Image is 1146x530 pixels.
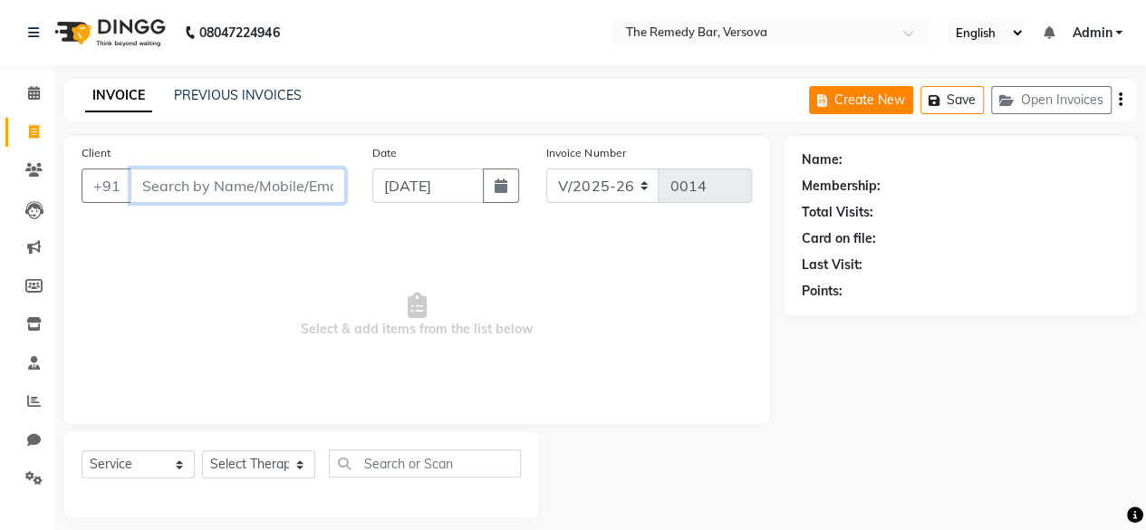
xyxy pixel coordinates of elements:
div: Card on file: [802,229,876,248]
div: Last Visit: [802,255,862,275]
div: Membership: [802,177,881,196]
button: +91 [82,169,132,203]
input: Search or Scan [329,449,521,477]
label: Client [82,145,111,161]
button: Create New [809,86,913,114]
a: INVOICE [85,80,152,112]
label: Invoice Number [546,145,625,161]
div: Points: [802,282,843,301]
input: Search by Name/Mobile/Email/Code [130,169,345,203]
b: 08047224946 [199,7,279,58]
a: PREVIOUS INVOICES [174,87,302,103]
span: Admin [1072,24,1112,43]
button: Save [920,86,984,114]
label: Date [372,145,397,161]
div: Name: [802,150,843,169]
div: Total Visits: [802,203,873,222]
span: Select & add items from the list below [82,225,752,406]
img: logo [46,7,170,58]
button: Open Invoices [991,86,1112,114]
